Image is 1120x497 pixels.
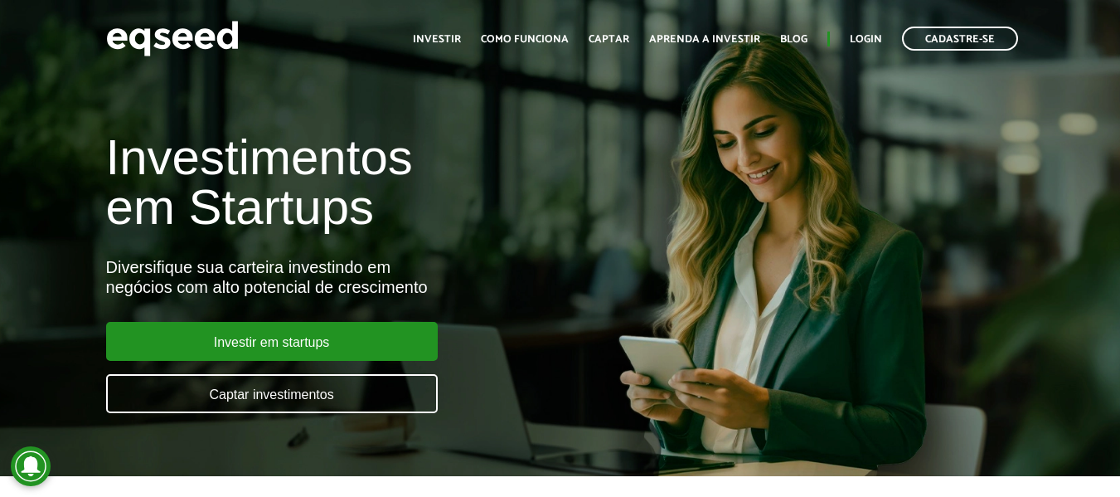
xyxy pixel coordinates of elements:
a: Captar [589,34,629,45]
div: Diversifique sua carteira investindo em negócios com alto potencial de crescimento [106,257,642,297]
a: Aprenda a investir [649,34,760,45]
a: Como funciona [481,34,569,45]
a: Captar investimentos [106,374,438,413]
a: Cadastre-se [902,27,1018,51]
img: EqSeed [106,17,239,61]
a: Investir [413,34,461,45]
a: Investir em startups [106,322,438,361]
h1: Investimentos em Startups [106,133,642,232]
a: Login [850,34,882,45]
a: Blog [780,34,807,45]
